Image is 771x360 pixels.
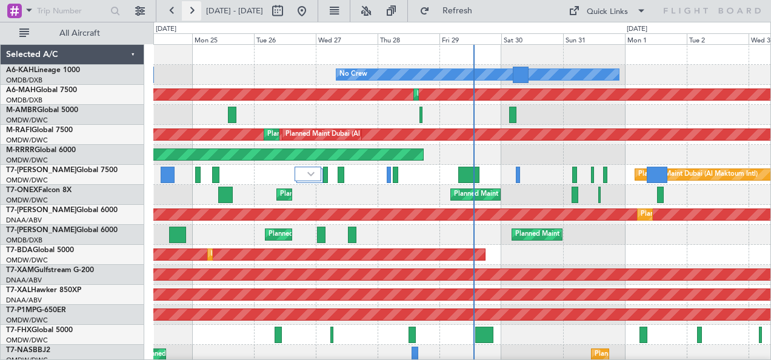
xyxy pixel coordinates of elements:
[6,96,42,105] a: OMDB/DXB
[211,245,330,264] div: Planned Maint Dubai (Al Maktoum Intl)
[6,76,42,85] a: OMDB/DXB
[269,225,471,244] div: Planned Maint [GEOGRAPHIC_DATA] ([GEOGRAPHIC_DATA] Intl)
[6,207,118,214] a: T7-[PERSON_NAME]Global 6000
[515,225,718,244] div: Planned Maint [GEOGRAPHIC_DATA] ([GEOGRAPHIC_DATA] Intl)
[414,1,487,21] button: Refresh
[6,147,35,154] span: M-RRRR
[641,205,760,224] div: Planned Maint Dubai (Al Maktoum Intl)
[192,33,254,44] div: Mon 25
[6,327,73,334] a: T7-FHXGlobal 5000
[6,67,34,74] span: A6-KAH
[417,85,619,104] div: Planned Maint [GEOGRAPHIC_DATA] ([GEOGRAPHIC_DATA] Intl)
[378,33,439,44] div: Thu 28
[6,347,33,354] span: T7-NAS
[13,24,132,43] button: All Aircraft
[6,127,73,134] a: M-RAFIGlobal 7500
[6,116,48,125] a: OMDW/DWC
[6,287,31,294] span: T7-XAL
[587,6,628,18] div: Quick Links
[6,216,42,225] a: DNAA/ABV
[6,276,42,285] a: DNAA/ABV
[563,33,625,44] div: Sun 31
[6,147,76,154] a: M-RRRRGlobal 6000
[6,296,42,305] a: DNAA/ABV
[6,247,33,254] span: T7-BDA
[32,29,128,38] span: All Aircraft
[6,176,48,185] a: OMDW/DWC
[206,5,263,16] span: [DATE] - [DATE]
[6,267,94,274] a: T7-XAMGulfstream G-200
[432,7,483,15] span: Refresh
[6,87,36,94] span: A6-MAH
[439,33,501,44] div: Fri 29
[687,33,749,44] div: Tue 2
[6,347,50,354] a: T7-NASBBJ2
[454,185,573,204] div: Planned Maint Dubai (Al Maktoum Intl)
[6,127,32,134] span: M-RAFI
[6,247,74,254] a: T7-BDAGlobal 5000
[6,307,36,314] span: T7-P1MP
[6,196,48,205] a: OMDW/DWC
[267,125,387,144] div: Planned Maint Dubai (Al Maktoum Intl)
[638,165,758,184] div: Planned Maint Dubai (Al Maktoum Intl)
[6,316,48,325] a: OMDW/DWC
[280,185,399,204] div: Planned Maint Dubai (Al Maktoum Intl)
[6,336,48,345] a: OMDW/DWC
[316,33,378,44] div: Wed 27
[625,33,687,44] div: Mon 1
[6,207,76,214] span: T7-[PERSON_NAME]
[6,107,78,114] a: M-AMBRGlobal 5000
[6,156,48,165] a: OMDW/DWC
[307,172,315,176] img: arrow-gray.svg
[6,187,38,194] span: T7-ONEX
[6,87,77,94] a: A6-MAHGlobal 7500
[6,327,32,334] span: T7-FHX
[6,227,118,234] a: T7-[PERSON_NAME]Global 6000
[6,267,34,274] span: T7-XAM
[501,33,563,44] div: Sat 30
[339,65,367,84] div: No Crew
[6,287,81,294] a: T7-XALHawker 850XP
[37,2,107,20] input: Trip Number
[6,136,48,145] a: OMDW/DWC
[6,187,72,194] a: T7-ONEXFalcon 8X
[6,256,48,265] a: OMDW/DWC
[6,227,76,234] span: T7-[PERSON_NAME]
[285,125,405,144] div: Planned Maint Dubai (Al Maktoum Intl)
[6,167,76,174] span: T7-[PERSON_NAME]
[6,107,37,114] span: M-AMBR
[562,1,652,21] button: Quick Links
[6,67,80,74] a: A6-KAHLineage 1000
[156,24,176,35] div: [DATE]
[254,33,316,44] div: Tue 26
[6,236,42,245] a: OMDB/DXB
[130,33,192,44] div: Sun 24
[627,24,647,35] div: [DATE]
[6,167,118,174] a: T7-[PERSON_NAME]Global 7500
[6,307,66,314] a: T7-P1MPG-650ER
